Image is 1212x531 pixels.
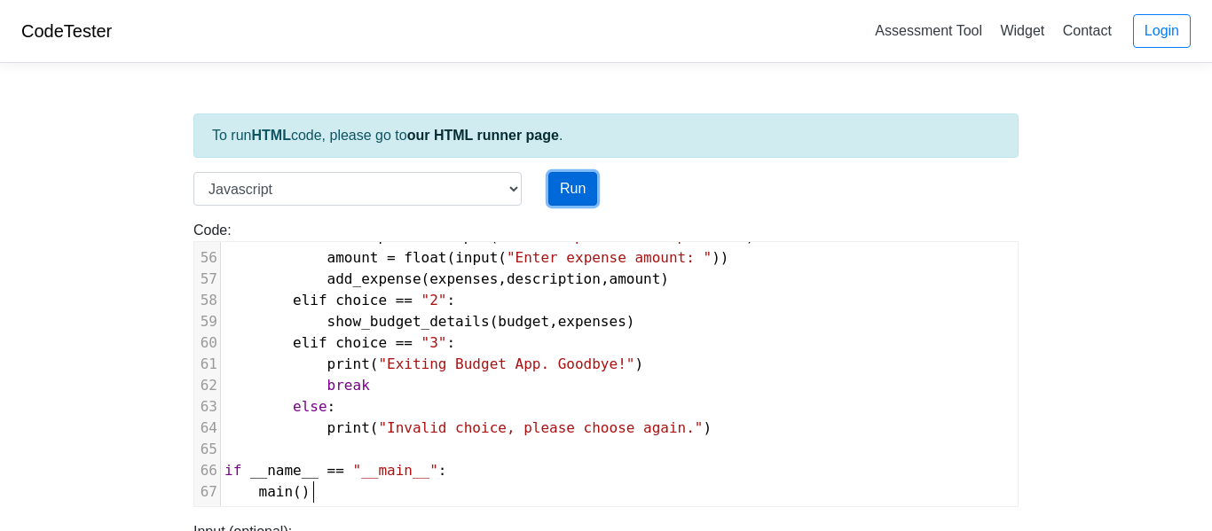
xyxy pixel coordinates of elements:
a: CodeTester [21,21,112,41]
span: amount [327,249,379,266]
div: 66 [194,460,220,481]
a: Assessment Tool [868,16,989,45]
strong: HTML [251,128,290,143]
span: "2" [421,292,447,308]
div: 67 [194,481,220,503]
span: "Invalid choice, please choose again." [378,419,703,436]
span: : [224,334,455,351]
div: To run code, please go to . [193,113,1019,158]
a: our HTML runner page [407,128,559,143]
span: choice [335,334,387,351]
span: ( , , ) [224,270,669,287]
span: == [396,292,413,308]
div: 63 [194,396,220,418]
span: print [327,419,370,436]
span: == [327,462,344,479]
span: "Enter expense amount: " [507,249,712,266]
span: "Exiting Budget App. Goodbye!" [378,355,634,372]
span: expenses [558,313,626,330]
a: Login [1133,14,1191,48]
a: Widget [993,16,1051,45]
span: = [387,249,396,266]
span: "__main__" [353,462,438,479]
span: amount [610,270,661,287]
span: ( , ) [224,313,635,330]
div: 59 [194,311,220,332]
span: choice [335,292,387,308]
span: () [224,483,310,500]
span: description [507,270,601,287]
span: budget [498,313,549,330]
span: elif [293,334,327,351]
div: 58 [194,290,220,311]
span: print [327,355,370,372]
span: float [404,249,446,266]
span: add_expense [327,270,421,287]
span: ( ) [224,419,712,436]
div: 60 [194,332,220,354]
span: : [224,398,335,415]
span: expenses [429,270,498,287]
span: : [224,462,447,479]
span: elif [293,292,327,308]
span: if [224,462,241,479]
div: 57 [194,269,220,290]
span: : [224,292,455,308]
span: == [396,334,413,351]
span: "3" [421,334,447,351]
div: 56 [194,247,220,269]
button: Run [548,172,597,206]
div: Code: [180,220,1032,507]
span: ( ( )) [224,249,728,266]
span: ( ) [224,355,643,372]
div: 65 [194,439,220,460]
div: 64 [194,418,220,439]
div: 61 [194,354,220,375]
span: input [455,249,498,266]
span: show_budget_details [327,313,490,330]
span: __name__ [250,462,319,479]
a: Contact [1056,16,1119,45]
span: break [327,377,370,394]
span: main [259,483,294,500]
div: 62 [194,375,220,396]
span: else [293,398,327,415]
